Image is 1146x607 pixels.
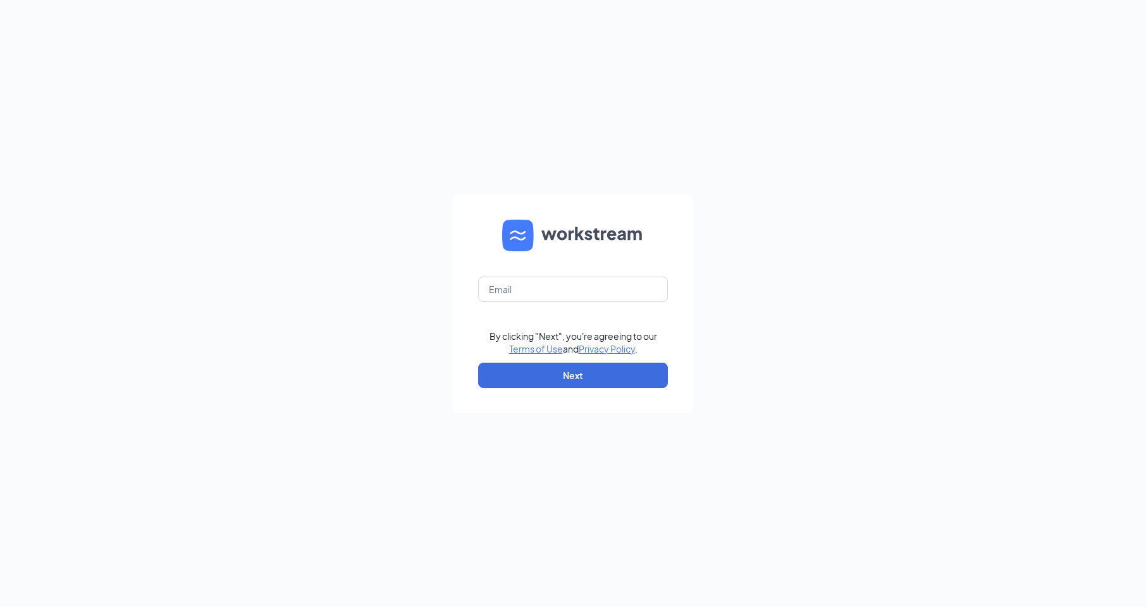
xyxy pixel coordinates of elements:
img: WS logo and Workstream text [502,220,644,251]
a: Privacy Policy [579,343,635,354]
button: Next [478,363,668,388]
div: By clicking "Next", you're agreeing to our and . [490,330,657,355]
a: Terms of Use [509,343,563,354]
input: Email [478,277,668,302]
